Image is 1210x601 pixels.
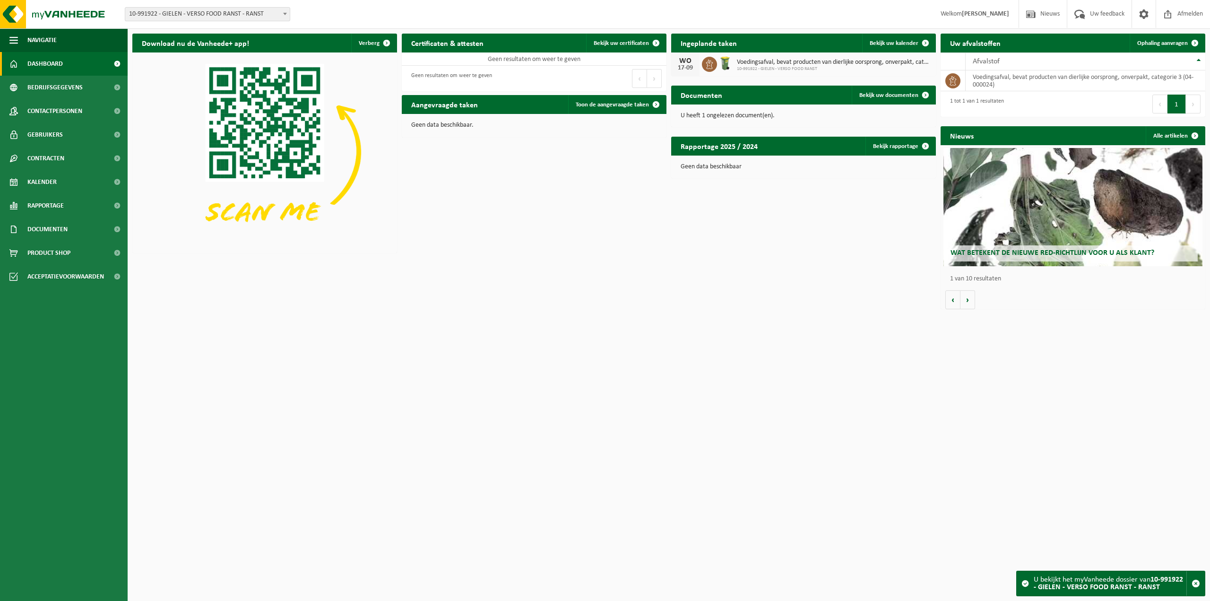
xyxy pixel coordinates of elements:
span: Afvalstof [973,58,1000,65]
button: Volgende [960,290,975,309]
span: Voedingsafval, bevat producten van dierlijke oorsprong, onverpakt, categorie 3 [737,59,931,66]
a: Bekijk uw kalender [862,34,935,52]
button: Previous [1152,95,1167,113]
button: Next [1186,95,1201,113]
button: 1 [1167,95,1186,113]
span: Dashboard [27,52,63,76]
a: Bekijk rapportage [865,137,935,156]
p: Geen data beschikbaar. [411,122,657,129]
a: Bekijk uw documenten [852,86,935,105]
div: 17-09 [676,65,695,71]
a: Wat betekent de nieuwe RED-richtlijn voor u als klant? [943,148,1203,266]
a: Ophaling aanvragen [1130,34,1204,52]
h2: Certificaten & attesten [402,34,493,52]
div: U bekijkt het myVanheede dossier van [1034,571,1186,596]
span: Navigatie [27,28,57,52]
a: Bekijk uw certificaten [586,34,665,52]
span: Documenten [27,218,68,241]
h2: Documenten [671,86,732,104]
span: Ophaling aanvragen [1137,40,1188,46]
div: 1 tot 1 van 1 resultaten [945,94,1004,114]
h2: Download nu de Vanheede+ app! [132,34,259,52]
span: 10-991922 - GIELEN - VERSO FOOD RANST [737,66,931,72]
td: Geen resultaten om weer te geven [402,52,666,66]
span: Bekijk uw certificaten [594,40,649,46]
td: voedingsafval, bevat producten van dierlijke oorsprong, onverpakt, categorie 3 (04-000024) [966,70,1205,91]
strong: 10-991922 - GIELEN - VERSO FOOD RANST - RANST [1034,576,1183,591]
span: Rapportage [27,194,64,218]
span: Contactpersonen [27,99,82,123]
button: Vorige [945,290,960,309]
h2: Aangevraagde taken [402,95,487,113]
p: U heeft 1 ongelezen document(en). [681,113,926,119]
p: 1 van 10 resultaten [950,276,1201,282]
button: Next [647,69,662,88]
span: Wat betekent de nieuwe RED-richtlijn voor u als klant? [951,249,1154,257]
a: Alle artikelen [1146,126,1204,145]
h2: Nieuws [941,126,983,145]
h2: Rapportage 2025 / 2024 [671,137,767,155]
button: Verberg [351,34,396,52]
img: Download de VHEPlus App [132,52,397,251]
span: Gebruikers [27,123,63,147]
span: Bekijk uw kalender [870,40,918,46]
span: 10-991922 - GIELEN - VERSO FOOD RANST - RANST [125,8,290,21]
p: Geen data beschikbaar [681,164,926,170]
span: 10-991922 - GIELEN - VERSO FOOD RANST - RANST [125,7,290,21]
a: Toon de aangevraagde taken [568,95,665,114]
span: Bekijk uw documenten [859,92,918,98]
span: Toon de aangevraagde taken [576,102,649,108]
img: WB-0140-HPE-GN-50 [717,55,733,71]
button: Previous [632,69,647,88]
div: WO [676,57,695,65]
div: Geen resultaten om weer te geven [406,68,492,89]
span: Bedrijfsgegevens [27,76,83,99]
h2: Ingeplande taken [671,34,746,52]
span: Kalender [27,170,57,194]
h2: Uw afvalstoffen [941,34,1010,52]
span: Contracten [27,147,64,170]
span: Verberg [359,40,380,46]
span: Product Shop [27,241,70,265]
strong: [PERSON_NAME] [962,10,1009,17]
span: Acceptatievoorwaarden [27,265,104,288]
